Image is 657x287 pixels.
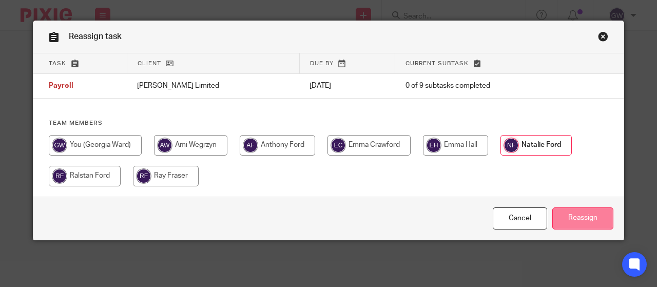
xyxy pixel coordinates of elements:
[49,119,608,127] h4: Team members
[493,207,547,229] a: Close this dialog window
[405,61,469,66] span: Current subtask
[137,81,289,91] p: [PERSON_NAME] Limited
[310,81,384,91] p: [DATE]
[69,32,122,41] span: Reassign task
[49,83,73,90] span: Payroll
[138,61,161,66] span: Client
[395,74,572,99] td: 0 of 9 subtasks completed
[552,207,613,229] input: Reassign
[598,31,608,45] a: Close this dialog window
[310,61,334,66] span: Due by
[49,61,66,66] span: Task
